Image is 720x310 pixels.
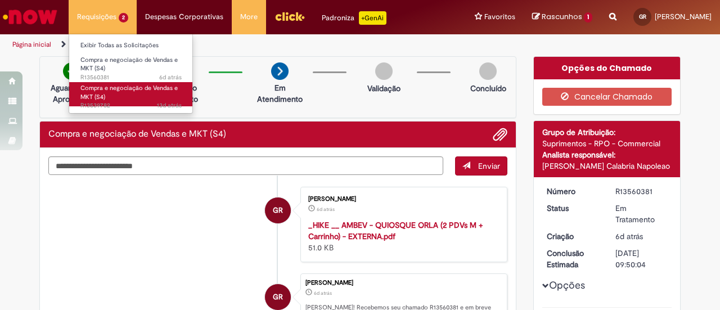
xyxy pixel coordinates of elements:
img: img-circle-grey.png [479,62,497,80]
p: Aguardando Aprovação [44,82,99,105]
p: Concluído [470,83,506,94]
h2: Compra e negociação de Vendas e MKT (S4) Histórico de tíquete [48,129,226,140]
div: R13560381 [615,186,668,197]
div: [PERSON_NAME] Calabria Napoleao [542,160,672,172]
img: check-circle-green.png [63,62,80,80]
span: R13560381 [80,73,182,82]
button: Enviar [455,156,507,176]
div: Padroniza [322,11,386,25]
span: 6d atrás [317,206,335,213]
img: arrow-next.png [271,62,289,80]
ul: Trilhas de página [8,34,471,55]
div: Em Tratamento [615,203,668,225]
div: [PERSON_NAME] [308,196,496,203]
span: 2 [119,13,128,23]
a: Aberto R13539782 : Compra e negociação de Vendas e MKT (S4) [69,82,193,106]
p: Em Atendimento [253,82,307,105]
div: Gabriel Pinheiro Ramos [265,197,291,223]
dt: Número [538,186,607,197]
dt: Conclusão Estimada [538,248,607,270]
a: Exibir Todas as Solicitações [69,39,193,52]
span: R13539782 [80,101,182,110]
span: 1 [584,12,592,23]
span: Favoritos [484,11,515,23]
span: Compra e negociação de Vendas e MKT (S4) [80,56,178,73]
span: 13d atrás [157,101,182,110]
div: Suprimentos - RPO - Commercial [542,138,672,149]
div: 51.0 KB [308,219,496,253]
div: [DATE] 09:50:04 [615,248,668,270]
div: Analista responsável: [542,149,672,160]
img: click_logo_yellow_360x200.png [274,8,305,25]
span: 6d atrás [314,290,332,296]
span: Despesas Corporativas [145,11,223,23]
img: ServiceNow [1,6,59,28]
span: Requisições [77,11,116,23]
button: Cancelar Chamado [542,88,672,106]
time: 23/09/2025 16:50:01 [615,231,643,241]
time: 23/09/2025 16:50:02 [159,73,182,82]
span: Rascunhos [542,11,582,22]
textarea: Digite sua mensagem aqui... [48,156,443,175]
p: +GenAi [359,11,386,25]
span: 6d atrás [159,73,182,82]
div: [PERSON_NAME] [305,280,501,286]
a: _HIKE __ AMBEV - QUIOSQUE ORLA (2 PDVs M + Carrinho) - EXTERNA.pdf [308,220,483,241]
dt: Criação [538,231,607,242]
a: Aberto R13560381 : Compra e negociação de Vendas e MKT (S4) [69,54,193,78]
span: GR [639,13,646,20]
span: 6d atrás [615,231,643,241]
img: img-circle-grey.png [375,62,393,80]
div: Grupo de Atribuição: [542,127,672,138]
span: GR [273,197,283,224]
div: 23/09/2025 16:50:01 [615,231,668,242]
span: More [240,11,258,23]
time: 23/09/2025 16:50:01 [314,290,332,296]
a: Rascunhos [532,12,592,23]
ul: Requisições [69,34,193,114]
div: Gabriel Pinheiro Ramos [265,284,291,310]
span: Compra e negociação de Vendas e MKT (S4) [80,84,178,101]
p: Validação [367,83,400,94]
dt: Status [538,203,607,214]
span: Enviar [478,161,500,171]
div: Opções do Chamado [534,57,681,79]
span: [PERSON_NAME] [655,12,712,21]
time: 23/09/2025 16:36:30 [317,206,335,213]
button: Adicionar anexos [493,127,507,142]
a: Página inicial [12,40,51,49]
time: 16/09/2025 13:51:58 [157,101,182,110]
